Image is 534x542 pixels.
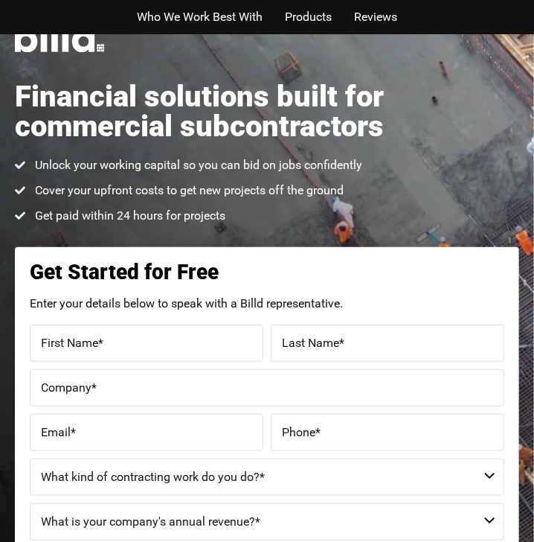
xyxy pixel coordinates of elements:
[282,425,315,439] span: Phone
[32,182,344,200] span: Cover your upfront costs to get new projects off the ground
[41,425,71,439] span: Email
[30,262,504,283] h3: Get Started for Free
[137,7,263,27] a: Who We Work Best With
[15,82,519,141] h1: Financial solutions built for commercial subcontractors
[32,207,226,225] span: Get paid within 24 hours for projects
[354,7,397,27] a: Reviews
[32,156,363,174] span: Unlock your working capital so you can bid on jobs confidently
[41,336,98,350] span: First Name
[30,298,504,310] p: Enter your details below to speak with a Billd representative.
[285,7,332,27] a: Products
[41,380,91,395] span: Company
[282,336,339,350] span: Last Name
